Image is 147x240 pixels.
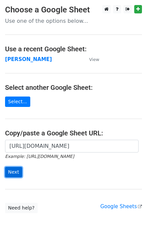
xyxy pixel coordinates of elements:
a: Need help? [5,203,38,213]
a: Select... [5,97,30,107]
a: View [82,56,99,62]
small: View [89,57,99,62]
a: [PERSON_NAME] [5,56,52,62]
small: Example: [URL][DOMAIN_NAME] [5,154,74,159]
h4: Select another Google Sheet: [5,83,142,92]
iframe: Chat Widget [113,208,147,240]
p: Use one of the options below... [5,17,142,24]
h3: Choose a Google Sheet [5,5,142,15]
input: Paste your Google Sheet URL here [5,140,139,153]
input: Next [5,167,22,177]
h4: Copy/paste a Google Sheet URL: [5,129,142,137]
h4: Use a recent Google Sheet: [5,45,142,53]
a: Google Sheets [100,203,142,209]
